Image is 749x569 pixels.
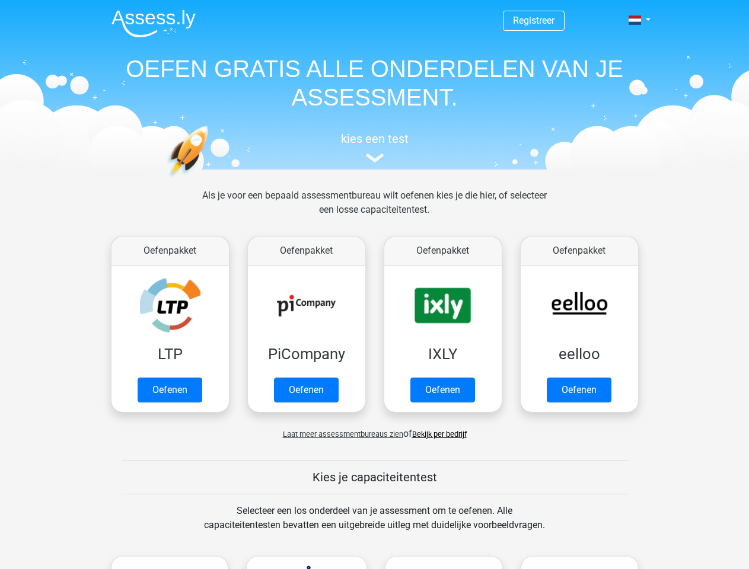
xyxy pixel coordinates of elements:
[193,504,556,546] div: Selecteer een los onderdeel van je assessment om te oefenen. Alle capaciteitentesten bevatten een...
[111,9,196,37] img: Assessly
[283,430,403,439] span: Laat meer assessmentbureaus zien
[274,378,339,402] a: Oefenen
[138,378,202,402] a: Oefenen
[167,126,254,233] img: oefenen
[412,430,467,439] a: Bekijk per bedrijf
[102,55,648,111] h1: OEFEN GRATIS ALLE ONDERDELEN VAN JE ASSESSMENT.
[547,378,611,402] a: Oefenen
[366,154,384,162] img: assessment
[122,470,628,484] h5: Kies je capaciteitentest
[102,417,648,441] div: of
[513,15,554,26] a: Registreer
[193,188,556,231] div: Als je voor een bepaald assessmentbureau wilt oefenen kies je die hier, of selecteer een losse ca...
[410,378,475,402] a: Oefenen
[102,132,648,146] h5: kies een test
[102,132,648,163] a: kies een test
